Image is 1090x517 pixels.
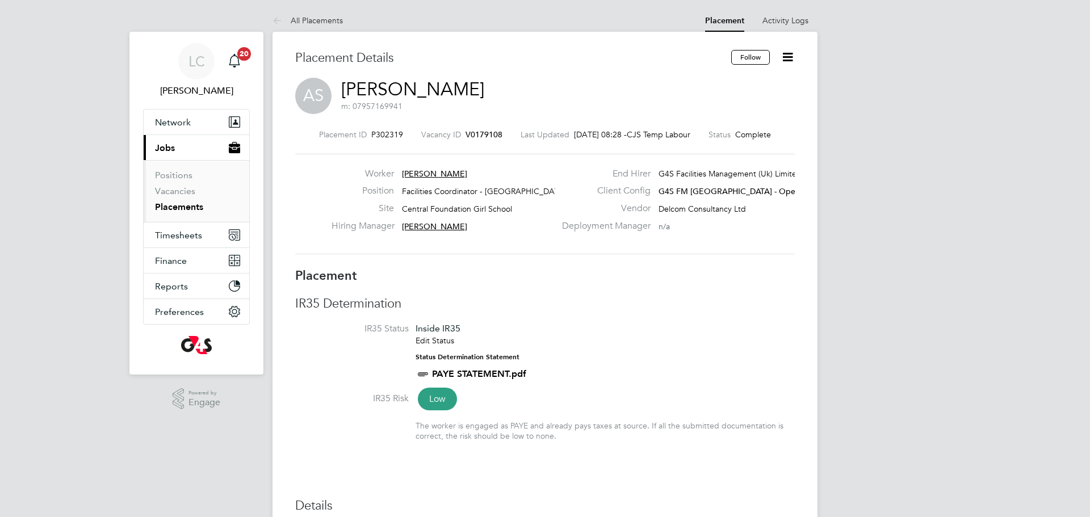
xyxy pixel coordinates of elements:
label: Hiring Manager [332,220,394,232]
span: Complete [735,129,771,140]
h3: Details [295,498,795,514]
a: Go to home page [143,336,250,354]
button: Preferences [144,299,249,324]
span: n/a [659,221,670,232]
a: [PERSON_NAME] [341,78,484,100]
button: Follow [731,50,770,65]
span: Network [155,117,191,128]
span: [PERSON_NAME] [402,169,467,179]
button: Finance [144,248,249,273]
a: Powered byEngage [173,388,221,410]
a: 20 [223,43,246,79]
label: IR35 Status [295,323,409,335]
label: Status [708,129,731,140]
span: G4S Facilities Management (Uk) Limited [659,169,802,179]
label: End Hirer [555,168,651,180]
label: Deployment Manager [555,220,651,232]
div: The worker is engaged as PAYE and already pays taxes at source. If all the submitted documentatio... [416,421,795,441]
span: [PERSON_NAME] [402,221,467,232]
span: CJS Temp Labour [627,129,690,140]
span: Timesheets [155,230,202,241]
span: Lilingxi Chen [143,84,250,98]
label: Last Updated [521,129,569,140]
a: Placements [155,201,203,212]
span: Facilities Coordinator - [GEOGRAPHIC_DATA] [402,186,567,196]
a: All Placements [272,15,343,26]
span: V0179108 [466,129,502,140]
span: Central Foundation Girl School [402,204,512,214]
a: Positions [155,170,192,180]
span: LC [188,54,205,69]
span: Engage [188,398,220,407]
label: Position [332,185,394,197]
button: Timesheets [144,222,249,247]
span: Powered by [188,388,220,398]
span: Jobs [155,142,175,153]
img: g4s-logo-retina.png [181,336,212,354]
b: Placement [295,268,357,283]
span: Delcom Consultancy Ltd [659,204,746,214]
nav: Main navigation [129,32,263,375]
span: Preferences [155,306,204,317]
h3: Placement Details [295,50,723,66]
label: Placement ID [319,129,367,140]
label: Vendor [555,203,651,215]
a: Placement [705,16,744,26]
button: Jobs [144,135,249,160]
h3: IR35 Determination [295,296,795,312]
span: [DATE] 08:28 - [574,129,627,140]
span: m: 07957169941 [341,101,403,111]
label: Site [332,203,394,215]
button: Reports [144,274,249,299]
a: Edit Status [416,335,454,346]
span: Low [418,388,457,410]
div: Jobs [144,160,249,222]
label: Worker [332,168,394,180]
span: AS [295,78,332,114]
label: Vacancy ID [421,129,461,140]
label: IR35 Risk [295,393,409,405]
span: 20 [237,47,251,61]
span: Inside IR35 [416,323,460,334]
label: Client Config [555,185,651,197]
a: PAYE STATEMENT.pdf [432,368,526,379]
span: G4S FM [GEOGRAPHIC_DATA] - Operational [659,186,821,196]
span: P302319 [371,129,403,140]
button: Network [144,110,249,134]
strong: Status Determination Statement [416,353,519,361]
span: Reports [155,281,188,292]
a: Vacancies [155,186,195,196]
a: LC[PERSON_NAME] [143,43,250,98]
span: Finance [155,255,187,266]
a: Activity Logs [762,15,808,26]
